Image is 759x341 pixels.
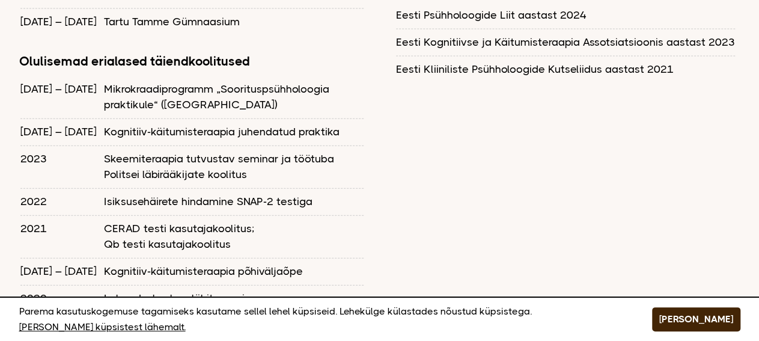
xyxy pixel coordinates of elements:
[20,8,103,34] td: [DATE] – [DATE]
[104,188,364,214] td: Isiksusehäirete hindamine SNAP-2 testiga
[19,319,186,335] a: [PERSON_NAME] küpsistest lähemalt.
[20,215,103,257] td: 2021
[20,76,103,117] td: [DATE] – [DATE]
[19,304,622,335] p: Parema kasutuskogemuse tagamiseks kasutame sellel lehel küpsiseid. Lehekülge külastades nõustud k...
[104,76,364,117] td: Mikrokraadiprogramm „Soorituspsühholoogia praktikule“ ([GEOGRAPHIC_DATA])
[20,258,103,284] td: [DATE] – [DATE]
[104,118,364,144] td: Kognitiiv-käitumisteraapia juhendatud praktika
[104,146,364,187] td: Skeemiteraapia tutvustav seminar ja töötuba Politsei läbirääkijate koolitus
[396,56,735,82] td: Eesti Kliiniliste Psühholoogide Kutseliidus aastast 2021
[19,54,365,69] h3: Olulisemad erialased täiendkoolitused
[104,258,364,284] td: Kognitiiv-käitumisteraapia põhiväljaõpe
[396,2,735,28] td: Eesti Psühholoogide Liit aastast 2024
[20,118,103,144] td: [DATE] – [DATE]
[104,215,364,257] td: CERAD testi kasutajakoolitus; Qb testi kasutajakoolitus
[104,8,364,34] td: Tartu Tamme Gümnaasium
[652,307,740,331] button: [PERSON_NAME]
[20,146,103,187] td: 2023
[20,188,103,214] td: 2022
[396,29,735,55] td: Eesti Kognitiivse ja Käitumisteraapia Assotsiatsioonis aastast 2023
